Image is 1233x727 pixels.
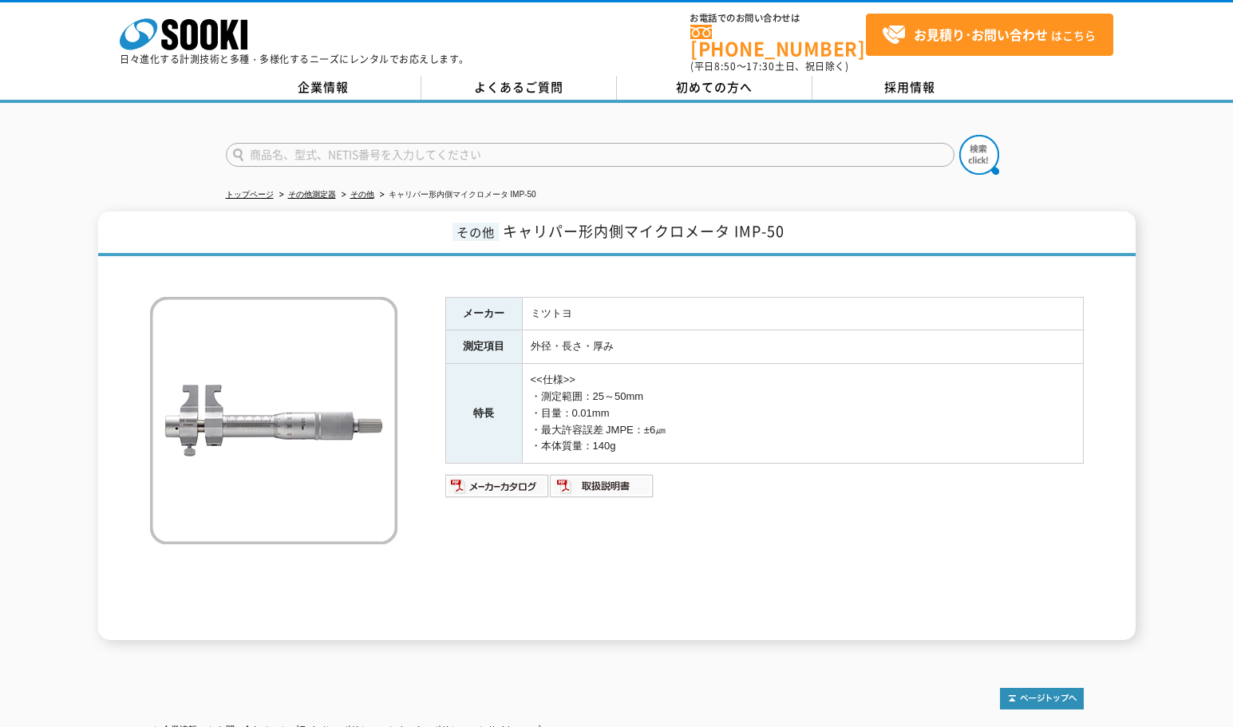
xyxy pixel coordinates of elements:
[522,297,1083,330] td: ミツトヨ
[690,59,848,73] span: (平日 ～ 土日、祝日除く)
[421,76,617,100] a: よくあるご質問
[746,59,775,73] span: 17:30
[690,25,866,57] a: [PHONE_NUMBER]
[445,364,522,464] th: 特長
[714,59,737,73] span: 8:50
[550,473,654,499] img: 取扱説明書
[676,78,753,96] span: 初めての方へ
[445,330,522,364] th: 測定項目
[617,76,812,100] a: 初めての方へ
[550,484,654,496] a: 取扱説明書
[288,190,336,199] a: その他測定器
[377,187,536,203] li: キャリパー形内側マイクロメータ IMP-50
[226,76,421,100] a: 企業情報
[1000,688,1084,709] img: トップページへ
[812,76,1008,100] a: 採用情報
[350,190,374,199] a: その他
[452,223,499,241] span: その他
[866,14,1113,56] a: お見積り･お問い合わせはこちら
[226,190,274,199] a: トップページ
[445,473,550,499] img: メーカーカタログ
[959,135,999,175] img: btn_search.png
[150,297,397,544] img: キャリパー形内側マイクロメータ IMP-50
[882,23,1096,47] span: はこちら
[445,297,522,330] th: メーカー
[914,25,1048,44] strong: お見積り･お問い合わせ
[120,54,469,64] p: 日々進化する計測技術と多種・多様化するニーズにレンタルでお応えします。
[445,484,550,496] a: メーカーカタログ
[522,330,1083,364] td: 外径・長さ・厚み
[522,364,1083,464] td: <<仕様>> ・測定範囲：25～50mm ・目量：0.01mm ・最大許容誤差 JMPE：±6㎛ ・本体質量：140g
[503,220,784,242] span: キャリパー形内側マイクロメータ IMP-50
[690,14,866,23] span: お電話でのお問い合わせは
[226,143,954,167] input: 商品名、型式、NETIS番号を入力してください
